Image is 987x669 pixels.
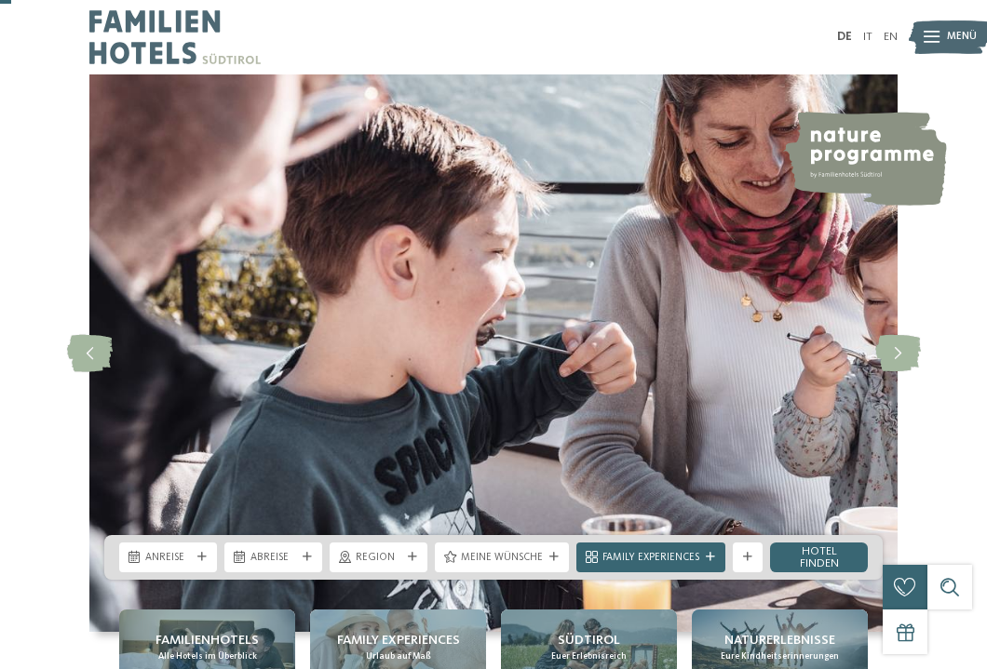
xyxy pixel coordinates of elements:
[724,631,835,649] span: Naturerlebnisse
[837,31,852,43] a: DE
[947,30,977,45] span: Menü
[783,112,947,206] img: nature programme by Familienhotels Südtirol
[721,650,839,662] span: Eure Kindheitserinnerungen
[602,551,699,566] span: Family Experiences
[366,650,431,662] span: Urlaub auf Maß
[145,551,191,566] span: Anreise
[863,31,872,43] a: IT
[89,74,898,632] img: Familienhotels Südtirol: The happy family places
[558,631,620,649] span: Südtirol
[250,551,296,566] span: Abreise
[770,542,868,572] a: Hotel finden
[155,631,259,649] span: Familienhotels
[158,650,257,662] span: Alle Hotels im Überblick
[337,631,460,649] span: Family Experiences
[356,551,401,566] span: Region
[551,650,627,662] span: Euer Erlebnisreich
[461,551,543,566] span: Meine Wünsche
[884,31,898,43] a: EN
